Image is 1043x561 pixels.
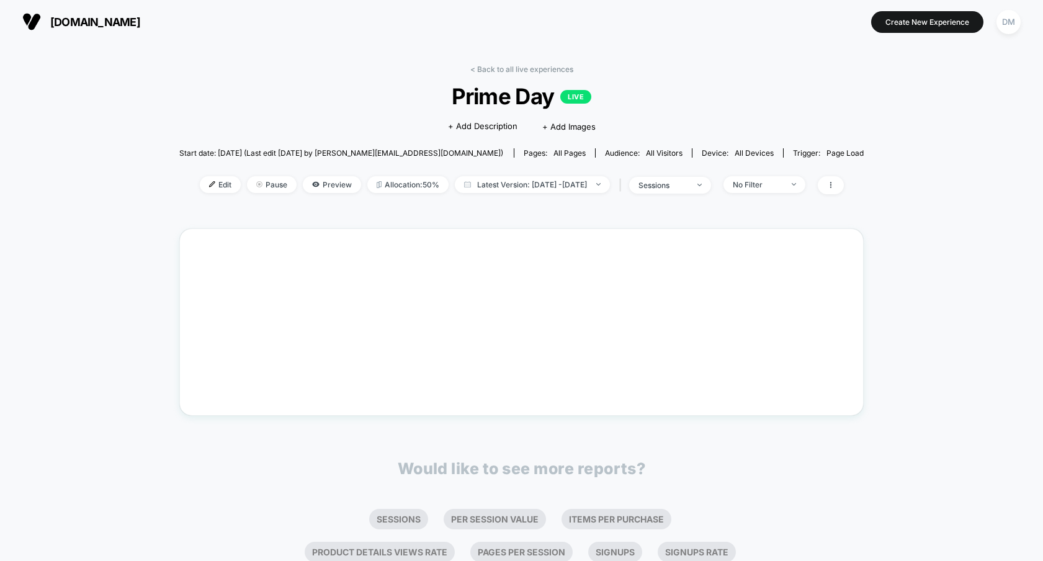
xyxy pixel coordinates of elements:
[616,176,629,194] span: |
[179,148,503,158] span: Start date: [DATE] (Last edit [DATE] by [PERSON_NAME][EMAIL_ADDRESS][DOMAIN_NAME])
[444,509,546,529] li: Per Session Value
[398,459,646,478] p: Would like to see more reports?
[369,509,428,529] li: Sessions
[367,176,449,193] span: Allocation: 50%
[596,183,601,186] img: end
[22,12,41,31] img: Visually logo
[793,148,864,158] div: Trigger:
[524,148,586,158] div: Pages:
[209,181,215,187] img: edit
[19,12,144,32] button: [DOMAIN_NAME]
[256,181,262,187] img: end
[470,65,573,74] a: < Back to all live experiences
[303,176,361,193] span: Preview
[792,183,796,186] img: end
[50,16,140,29] span: [DOMAIN_NAME]
[200,176,241,193] span: Edit
[448,120,517,133] span: + Add Description
[993,9,1024,35] button: DM
[638,181,688,190] div: sessions
[560,90,591,104] p: LIVE
[697,184,702,186] img: end
[542,122,596,132] span: + Add Images
[826,148,864,158] span: Page Load
[553,148,586,158] span: all pages
[733,180,782,189] div: No Filter
[692,148,783,158] span: Device:
[871,11,983,33] button: Create New Experience
[996,10,1021,34] div: DM
[464,181,471,187] img: calendar
[455,176,610,193] span: Latest Version: [DATE] - [DATE]
[646,148,683,158] span: All Visitors
[605,148,683,158] div: Audience:
[562,509,671,529] li: Items Per Purchase
[213,83,830,109] span: Prime Day
[377,181,382,188] img: rebalance
[735,148,774,158] span: all devices
[247,176,297,193] span: Pause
